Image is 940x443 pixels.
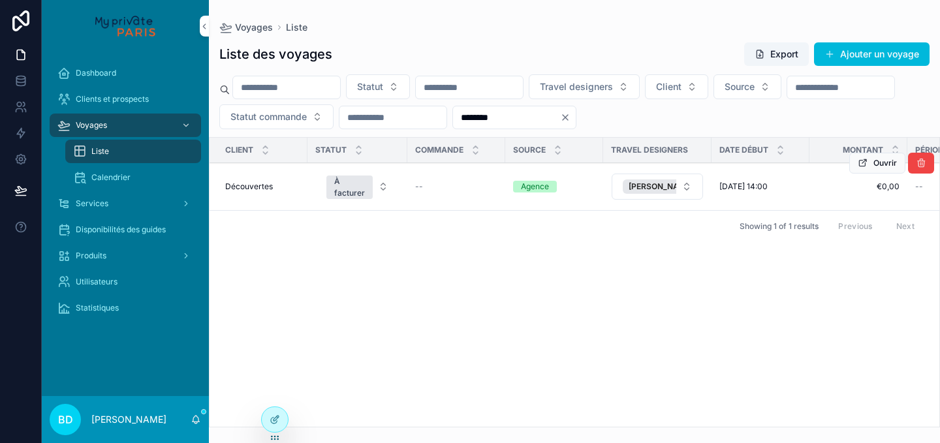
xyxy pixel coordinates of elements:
[623,179,712,194] button: Unselect 2
[725,80,755,93] span: Source
[814,42,930,66] button: Ajouter un voyage
[219,104,334,129] button: Select Button
[76,94,149,104] span: Clients et prospects
[415,145,463,155] span: Commande
[656,80,681,93] span: Client
[225,181,273,192] span: Découvertes
[50,218,201,241] a: Disponibilités des guides
[719,181,768,192] span: [DATE] 14:00
[611,173,704,200] a: Select Button
[315,145,347,155] span: Statut
[315,168,399,205] a: Select Button
[50,270,201,294] a: Utilisateurs
[76,224,166,235] span: Disponibilités des guides
[346,74,410,99] button: Select Button
[357,80,383,93] span: Statut
[611,145,688,155] span: Travel designers
[513,145,546,155] span: Source
[817,181,900,192] a: €0,00
[50,61,201,85] a: Dashboard
[744,42,809,66] button: Export
[560,112,576,123] button: Clear
[91,146,109,157] span: Liste
[225,145,253,155] span: Client
[529,74,640,99] button: Select Button
[91,413,166,426] p: [PERSON_NAME]
[95,16,155,37] img: App logo
[521,181,549,192] div: Agence
[76,251,106,261] span: Produits
[50,244,201,267] a: Produits
[513,181,595,192] a: Agence
[719,181,802,192] a: [DATE] 14:00
[76,303,119,313] span: Statistiques
[91,172,131,183] span: Calendrier
[219,45,332,63] h1: Liste des voyages
[629,181,693,192] span: [PERSON_NAME]
[612,174,703,200] button: Select Button
[65,140,201,163] a: Liste
[915,181,923,192] span: --
[334,176,365,199] div: À facturer
[740,221,819,232] span: Showing 1 of 1 results
[316,169,399,204] button: Select Button
[76,198,108,209] span: Services
[286,21,307,34] a: Liste
[225,181,300,192] a: Découvertes
[42,52,209,337] div: scrollable content
[415,181,423,192] span: --
[50,87,201,111] a: Clients et prospects
[235,21,273,34] span: Voyages
[843,145,883,155] span: Montant
[873,158,897,168] span: Ouvrir
[415,181,497,192] a: --
[719,145,768,155] span: Date début
[50,296,201,320] a: Statistiques
[645,74,708,99] button: Select Button
[50,192,201,215] a: Services
[65,166,201,189] a: Calendrier
[58,412,73,427] span: BD
[849,153,905,174] button: Ouvrir
[540,80,613,93] span: Travel designers
[76,277,117,287] span: Utilisateurs
[230,110,307,123] span: Statut commande
[50,114,201,137] a: Voyages
[76,68,116,78] span: Dashboard
[219,21,273,34] a: Voyages
[713,74,781,99] button: Select Button
[76,120,107,130] span: Voyages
